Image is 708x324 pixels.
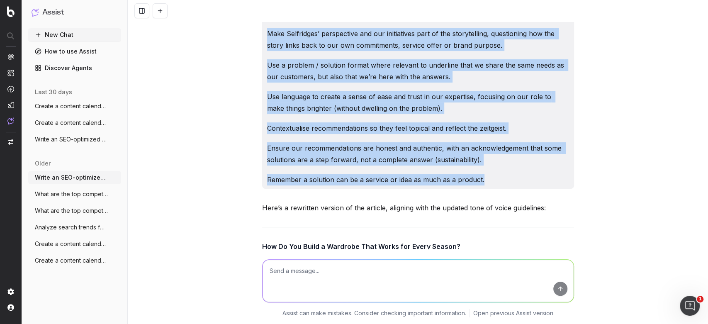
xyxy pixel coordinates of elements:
[28,28,121,41] button: New Chat
[680,296,700,316] iframe: Intercom live chat
[267,28,569,51] p: Make Selfridges’ perspective and our initiatives part of the storytelling, questioning how the st...
[28,100,121,113] button: Create a content calendar using trends &
[28,237,121,251] button: Create a content calendar using trends &
[28,188,121,201] button: What are the top competitors ranking for
[28,204,121,217] button: What are the top competitors ranking for
[7,288,14,295] img: Setting
[35,207,108,215] span: What are the top competitors ranking for
[7,85,14,93] img: Activation
[262,241,574,310] p: The answer lies in investing in pieces that adapt, endure, and elevate. As the seasons change, so...
[7,6,15,17] img: Botify logo
[7,69,14,76] img: Intelligence
[267,142,569,166] p: Ensure our recommendations are honest and authentic, with an acknowledgement that some solutions ...
[7,304,14,311] img: My account
[28,221,121,234] button: Analyze search trends for: shoes
[28,45,121,58] a: How to use Assist
[42,7,64,18] h1: Assist
[28,116,121,129] button: Create a content calendar with 10 differ
[35,190,108,198] span: What are the top competitors ranking for
[28,254,121,267] button: Create a content calendar using trends &
[262,202,574,214] p: Here’s a rewritten version of the article, aligning with the updated tone of voice guidelines:
[282,309,466,317] p: Assist can make mistakes. Consider checking important information.
[32,8,39,16] img: Assist
[8,139,13,145] img: Switch project
[28,171,121,184] button: Write an SEO-optimized article about on
[473,309,553,317] a: Open previous Assist version
[35,88,72,96] span: last 30 days
[35,223,108,231] span: Analyze search trends for: shoes
[35,102,108,110] span: Create a content calendar using trends &
[267,91,569,114] p: Use language to create a sense of ease and trust in our expertise, focusing on our role to make t...
[35,135,108,144] span: Write an SEO-optimized article about on
[697,296,703,302] span: 1
[262,242,460,251] strong: How Do You Build a Wardrobe That Works for Every Season?
[7,117,14,124] img: Assist
[267,59,569,83] p: Use a problem / solution format where relevant to underline that we share the same needs as our c...
[7,54,14,60] img: Analytics
[7,102,14,108] img: Studio
[35,256,108,265] span: Create a content calendar using trends &
[28,133,121,146] button: Write an SEO-optimized article about on
[35,159,51,168] span: older
[35,240,108,248] span: Create a content calendar using trends &
[32,7,118,18] button: Assist
[35,119,108,127] span: Create a content calendar with 10 differ
[267,174,569,185] p: Remember a solution can be a service or idea as much as a product.​
[267,122,569,134] p: Contextualise recommendations so they feel topical and reflect the zeitgeist.​
[35,173,108,182] span: Write an SEO-optimized article about on
[28,61,121,75] a: Discover Agents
